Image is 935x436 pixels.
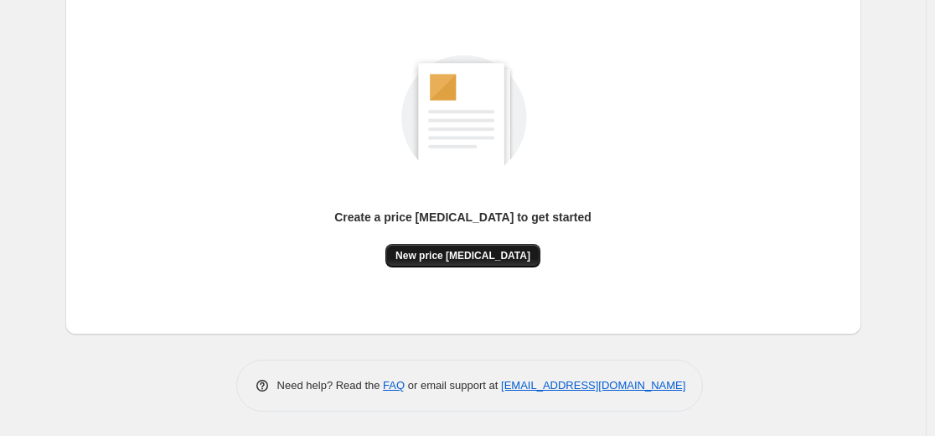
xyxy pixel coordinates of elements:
[501,379,685,392] a: [EMAIL_ADDRESS][DOMAIN_NAME]
[385,244,540,267] button: New price [MEDICAL_DATA]
[395,249,530,262] span: New price [MEDICAL_DATA]
[405,379,501,392] span: or email support at
[277,379,384,392] span: Need help? Read the
[383,379,405,392] a: FAQ
[334,209,591,226] p: Create a price [MEDICAL_DATA] to get started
